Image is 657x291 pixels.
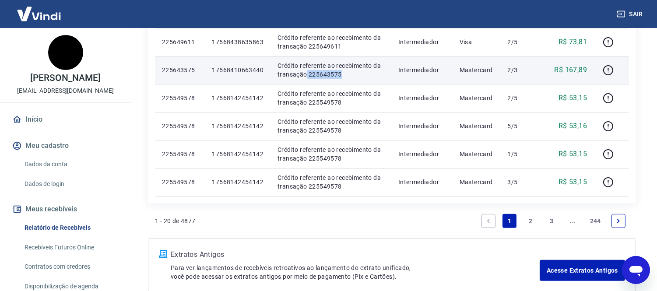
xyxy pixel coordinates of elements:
[21,155,120,173] a: Dados da conta
[481,214,495,228] a: Previous page
[615,6,646,22] button: Sair
[460,94,494,102] p: Mastercard
[398,178,446,186] p: Intermediador
[460,122,494,130] p: Mastercard
[278,117,384,135] p: Crédito referente ao recebimento da transação 225549578
[162,178,198,186] p: 225549578
[555,65,587,75] p: R$ 167,89
[398,122,446,130] p: Intermediador
[212,150,264,158] p: 17568142454142
[11,0,67,27] img: Vindi
[162,38,198,46] p: 225649611
[162,150,198,158] p: 225549578
[559,149,587,159] p: R$ 53,15
[212,94,264,102] p: 17568142454142
[523,214,538,228] a: Page 2
[155,217,196,225] p: 1 - 20 de 4877
[507,94,533,102] p: 2/5
[587,214,604,228] a: Page 244
[507,66,533,74] p: 2/3
[278,61,384,79] p: Crédito referente ao recebimento da transação 225643575
[559,177,587,187] p: R$ 53,15
[11,200,120,219] button: Meus recebíveis
[622,256,650,284] iframe: Botão para abrir a janela de mensagens
[507,178,533,186] p: 3/5
[507,122,533,130] p: 5/5
[559,93,587,103] p: R$ 53,15
[21,219,120,237] a: Relatório de Recebíveis
[159,250,167,258] img: ícone
[398,38,446,46] p: Intermediador
[278,145,384,163] p: Crédito referente ao recebimento da transação 225549578
[17,86,114,95] p: [EMAIL_ADDRESS][DOMAIN_NAME]
[460,178,494,186] p: Mastercard
[559,37,587,47] p: R$ 73,81
[460,38,494,46] p: Visa
[162,66,198,74] p: 225643575
[566,214,580,228] a: Jump forward
[162,122,198,130] p: 225549578
[30,74,100,83] p: [PERSON_NAME]
[398,150,446,158] p: Intermediador
[460,150,494,158] p: Mastercard
[559,121,587,131] p: R$ 53,16
[212,66,264,74] p: 17568410663440
[460,66,494,74] p: Mastercard
[171,263,540,281] p: Para ver lançamentos de recebíveis retroativos ao lançamento do extrato unificado, você pode aces...
[278,33,384,51] p: Crédito referente ao recebimento da transação 225649611
[545,214,559,228] a: Page 3
[212,38,264,46] p: 17568438635863
[11,136,120,155] button: Meu cadastro
[162,94,198,102] p: 225549578
[11,110,120,129] a: Início
[21,175,120,193] a: Dados de login
[398,94,446,102] p: Intermediador
[398,66,446,74] p: Intermediador
[48,35,83,70] img: 468e39f3-ae63-41cb-bb53-db79ca1a51eb.jpeg
[507,38,533,46] p: 2/5
[21,238,120,256] a: Recebíveis Futuros Online
[171,249,540,260] p: Extratos Antigos
[278,173,384,191] p: Crédito referente ao recebimento da transação 225549578
[540,260,625,281] a: Acesse Extratos Antigos
[212,178,264,186] p: 17568142454142
[478,210,629,231] ul: Pagination
[21,258,120,276] a: Contratos com credores
[611,214,625,228] a: Next page
[278,89,384,107] p: Crédito referente ao recebimento da transação 225549578
[507,150,533,158] p: 1/5
[212,122,264,130] p: 17568142454142
[502,214,516,228] a: Page 1 is your current page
